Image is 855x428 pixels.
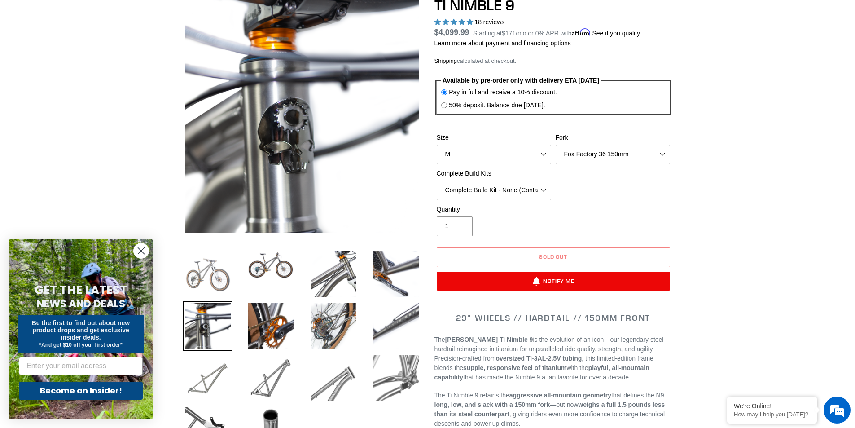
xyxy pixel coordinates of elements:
[734,402,810,410] div: We're Online!
[474,18,504,26] span: 18 reviews
[449,101,545,110] label: 50% deposit. Balance due [DATE].
[434,28,469,37] span: $4,099.99
[539,253,568,260] span: Sold out
[35,282,127,298] span: GET THE LATEST
[495,355,582,362] strong: oversized Ti-3AL-2.5V tubing
[434,401,665,418] strong: weighs a full 1.5 pounds less than its steel counterpart
[246,301,295,351] img: Load image into Gallery viewer, TI NIMBLE 9
[556,133,670,142] label: Fork
[372,301,421,351] img: Load image into Gallery viewer, TI NIMBLE 9
[456,313,651,323] span: 29" WHEELS // HARDTAIL // 150MM FRONT
[437,247,670,267] button: Sold out
[572,28,591,36] span: Affirm
[246,249,295,281] img: Load image into Gallery viewer, TI NIMBLE 9
[309,249,358,299] img: Load image into Gallery viewer, TI NIMBLE 9
[449,88,557,97] label: Pay in full and receive a 10% discount.
[463,364,566,371] strong: supple, responsive feel of titanium
[4,245,171,277] textarea: Type your message and hit 'Enter'
[10,49,23,63] div: Navigation go back
[309,301,358,351] img: Load image into Gallery viewer, TI NIMBLE 9
[434,335,672,382] p: The is the evolution of an icon—our legendary steel hardtail reimagined in titanium for unparalle...
[183,249,232,299] img: Load image into Gallery viewer, TI NIMBLE 9
[372,249,421,299] img: Load image into Gallery viewer, TI NIMBLE 9
[434,57,457,65] a: Shipping
[734,411,810,418] p: How may I help you today?
[473,26,640,38] p: Starting at /mo or 0% APR with .
[437,205,551,214] label: Quantity
[372,353,421,403] img: Load image into Gallery viewer, TI NIMBLE 9
[437,272,670,291] button: Notify Me
[509,392,611,399] strong: aggressive all-mountain geometry
[183,301,232,351] img: Load image into Gallery viewer, TI NIMBLE 9
[37,296,125,311] span: NEWS AND DEALS
[19,382,143,400] button: Become an Insider!
[32,319,130,341] span: Be the first to find out about new product drops and get exclusive insider deals.
[52,113,124,204] span: We're online!
[445,336,533,343] strong: [PERSON_NAME] Ti Nimble 9
[441,76,601,85] legend: Available by pre-order only with delivery ETA [DATE]
[60,50,164,62] div: Chat with us now
[434,57,672,66] div: calculated at checkout.
[133,243,149,259] button: Close dialog
[434,401,550,408] strong: long, low, and slack with a 150mm fork
[434,40,571,47] a: Learn more about payment and financing options
[246,353,295,403] img: Load image into Gallery viewer, TI NIMBLE 9
[29,45,51,67] img: d_696896380_company_1647369064580_696896380
[183,353,232,403] img: Load image into Gallery viewer, TI NIMBLE 9
[147,4,169,26] div: Minimize live chat window
[19,357,143,375] input: Enter your email address
[592,30,640,37] a: See if you qualify - Learn more about Affirm Financing (opens in modal)
[437,169,551,178] label: Complete Build Kits
[434,18,475,26] span: 4.89 stars
[437,133,551,142] label: Size
[309,353,358,403] img: Load image into Gallery viewer, TI NIMBLE 9
[39,342,122,348] span: *And get $10 off your first order*
[502,30,516,37] span: $171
